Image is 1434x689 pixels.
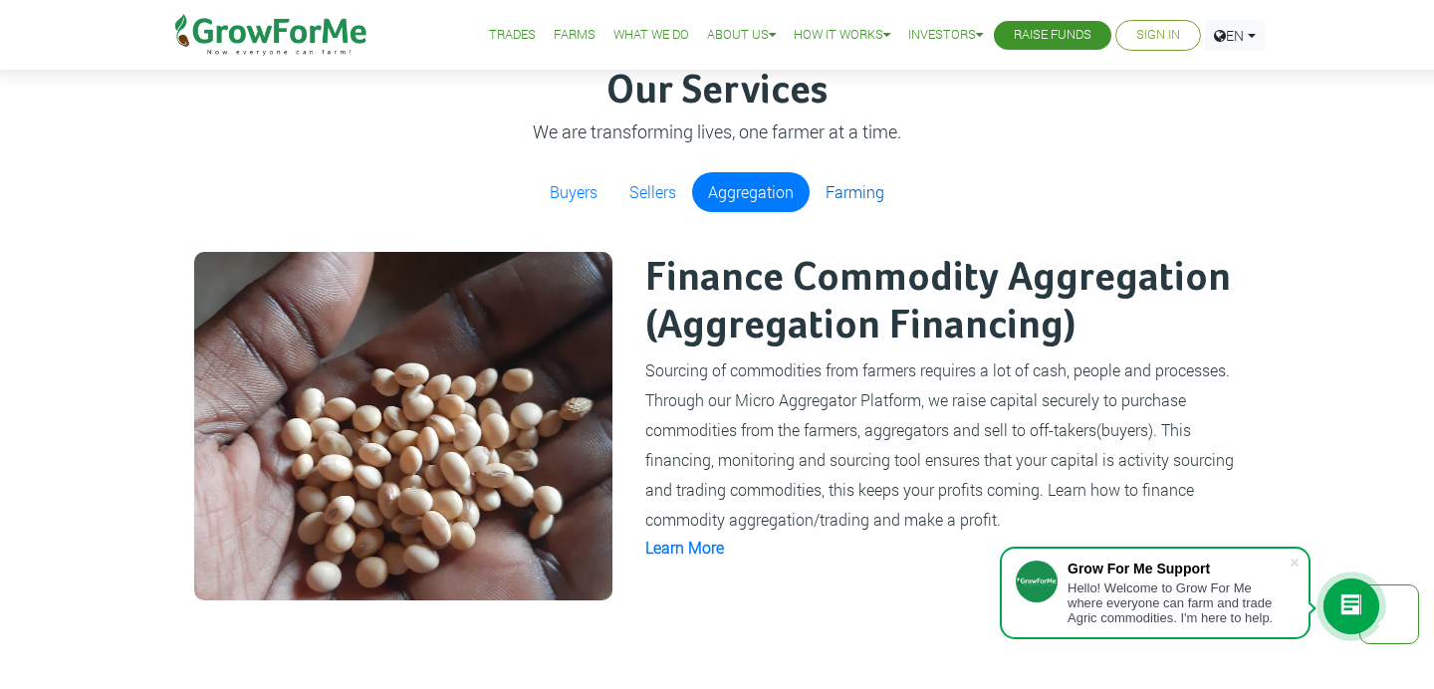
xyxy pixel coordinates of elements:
[794,25,890,46] a: How it Works
[645,359,1234,530] small: Sourcing of commodities from farmers requires a lot of cash, people and processes. Through our Mi...
[613,172,692,212] a: Sellers
[1068,580,1289,625] div: Hello! Welcome to Grow For Me where everyone can farm and trade Agric commodities. I'm here to help.
[1068,561,1289,576] div: Grow For Me Support
[534,172,613,212] a: Buyers
[1205,20,1265,51] a: EN
[1014,25,1091,46] a: Raise Funds
[489,25,536,46] a: Trades
[692,172,810,212] a: Aggregation
[810,172,900,212] a: Farming
[908,25,983,46] a: Investors
[707,25,776,46] a: About Us
[194,252,612,600] img: growforme image
[1136,25,1180,46] a: Sign In
[645,537,724,558] a: Learn More
[613,25,689,46] a: What We Do
[182,118,1252,145] p: We are transforming lives, one farmer at a time.
[182,68,1252,115] h3: Our Services
[645,255,1237,350] h2: Finance Commodity Aggregation (Aggregation Financing)
[554,25,596,46] a: Farms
